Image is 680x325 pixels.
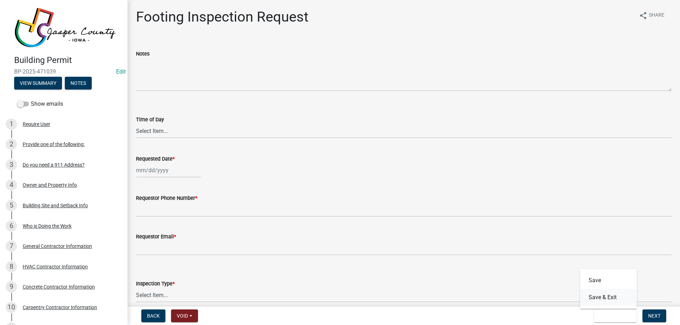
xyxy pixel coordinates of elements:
label: Show emails [17,100,63,108]
wm-modal-confirm: Summary [14,81,62,86]
span: Back [147,313,160,319]
label: Inspection Type [136,282,175,286]
wm-modal-confirm: Edit Application Number [116,68,126,75]
button: Back [141,309,165,322]
div: HVAC Contractor Information [23,264,88,269]
img: Jasper County, Iowa [14,7,116,48]
div: Do you need a 911 Address? [23,162,85,167]
label: Notes [136,52,149,57]
label: Requestor Email [136,234,176,239]
h1: Footing Inspection Request [136,8,308,25]
div: 8 [6,261,17,272]
div: 3 [6,159,17,170]
div: Save & Exit [580,269,637,309]
div: 5 [6,200,17,211]
span: Save & Exit [600,313,627,319]
a: Edit [116,68,126,75]
div: General Contractor Information [23,244,92,249]
i: share [639,11,647,20]
div: Provide one of the following: [23,142,85,147]
div: Owner and Property Info [23,182,77,187]
div: 1 [6,118,17,130]
div: 2 [6,139,17,150]
div: 9 [6,281,17,292]
label: Requested Date [136,157,175,162]
div: Building Site and Setback Info [23,203,88,208]
button: Save [580,272,637,289]
button: Notes [65,77,92,89]
div: Concrete Contractor Information [23,284,95,289]
span: Void [177,313,188,319]
wm-modal-confirm: Notes [65,81,92,86]
div: 4 [6,179,17,191]
button: Save & Exit [580,289,637,306]
label: Time of Day [136,117,164,122]
span: BP-2025-471039 [14,68,113,75]
button: Save & Exit [594,309,637,322]
div: Who is Doing the Work [23,224,72,228]
div: 6 [6,220,17,232]
div: 7 [6,240,17,252]
div: Carpentry Contractor Information [23,305,97,310]
label: Requestor Phone Number [136,196,197,201]
h4: Building Permit [14,55,122,65]
button: View Summary [14,77,62,89]
input: mm/dd/yyyy [136,163,201,178]
span: Next [648,313,661,319]
button: Void [171,309,198,322]
span: Share [649,11,664,20]
div: Require User [23,122,50,127]
div: 10 [6,302,17,313]
button: Next [642,309,666,322]
button: shareShare [633,8,670,22]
